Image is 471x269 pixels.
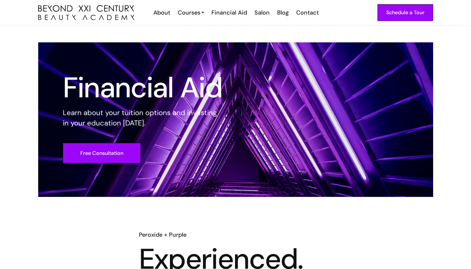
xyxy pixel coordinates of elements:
[63,76,223,99] h1: Financial Aid
[273,8,292,17] a: Blog
[178,8,204,17] a: Courses
[277,8,289,17] div: Blog
[292,8,322,17] a: Contact
[254,8,270,17] div: Salon
[178,8,200,17] div: Courses
[149,8,174,17] a: About
[38,5,134,20] img: beyond 21st century beauty academy logo
[38,5,134,20] a: home
[139,231,332,239] h6: Peroxide + Purple
[63,143,141,163] a: Free Consultation
[207,8,250,17] a: Financial Aid
[250,8,273,17] a: Salon
[386,8,424,17] div: Schedule a Tour
[153,8,170,17] div: About
[63,108,223,128] p: Learn about your tuition options and investing in your education [DATE].
[211,8,247,17] div: Financial Aid
[296,8,319,17] div: Contact
[377,4,433,21] a: Schedule a Tour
